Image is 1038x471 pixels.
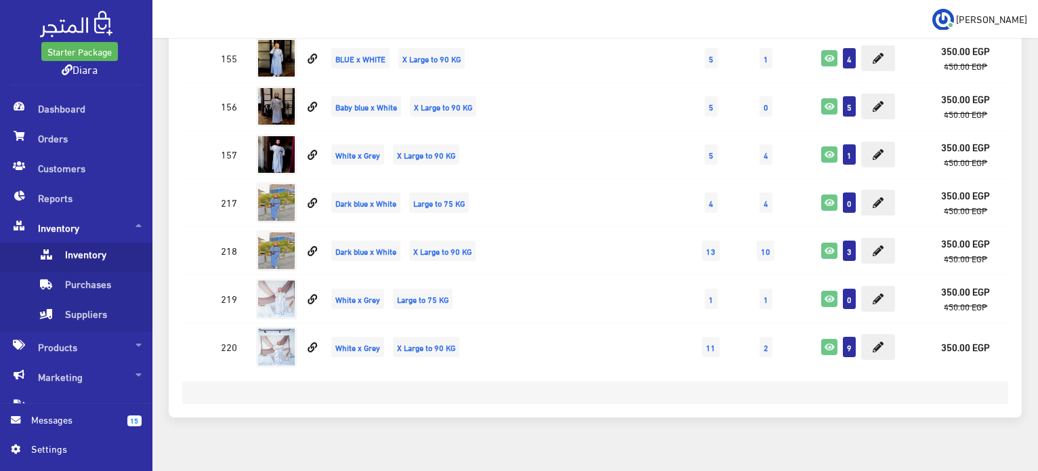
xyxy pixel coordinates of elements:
span: Messages [31,412,117,427]
span: Inventory [11,213,142,243]
td: 350.00 EGP [923,323,1008,371]
span: 4 [705,192,718,213]
td: 350.00 EGP [923,178,1008,226]
img: long-chemise.jpg [256,86,297,127]
strike: 450.00 EGP [944,106,987,122]
span: Products [11,332,142,362]
td: 350.00 EGP [923,82,1008,130]
td: 220 [205,323,253,371]
span: White x Grey [331,337,384,357]
a: ... [PERSON_NAME] [932,8,1027,30]
strike: 450.00 EGP [944,58,987,74]
span: Reports [11,183,142,213]
span: Large to 75 KG [393,289,453,309]
span: Content [11,392,142,422]
span: 11 [702,337,720,357]
span: 5 [705,144,718,165]
span: Large to 75 KG [409,192,469,213]
span: 1 [843,144,856,165]
span: 5 [705,48,718,68]
td: 157 [205,130,253,178]
span: [PERSON_NAME] [956,10,1027,27]
span: 0 [843,289,856,309]
span: 0 [760,96,772,117]
span: Dashboard [11,94,142,123]
img: long-chemise.jpg [256,327,297,367]
span: X Large to 90 KG [393,337,459,357]
a: Starter Package [41,42,118,61]
span: 0 [843,192,856,213]
td: 219 [205,274,253,323]
img: ... [932,9,954,30]
td: 155 [205,34,253,82]
img: long-chemise.jpg [256,182,297,223]
span: 2 [760,337,772,357]
span: Dark blue x White [331,241,400,261]
span: 5 [843,96,856,117]
span: 1 [705,289,718,309]
span: White x Grey [331,289,384,309]
span: Dark blue x White [331,192,400,213]
span: 1 [760,289,772,309]
img: long-chemise.jpg [256,134,297,175]
td: 156 [205,82,253,130]
a: 15 Messages [11,412,142,441]
span: Suppliers [38,302,141,332]
a: Settings [11,441,142,463]
span: 4 [760,144,772,165]
td: 350.00 EGP [923,226,1008,274]
td: 350.00 EGP [923,274,1008,323]
span: 13 [702,241,720,261]
span: 4 [843,48,856,68]
span: Baby blue x White [331,96,401,117]
span: 10 [757,241,774,261]
span: Marketing [11,362,142,392]
td: 217 [205,178,253,226]
span: BLUE x WHITE [331,48,390,68]
span: 3 [843,241,856,261]
td: 218 [205,226,253,274]
iframe: Drift Widget Chat Controller [970,378,1022,430]
span: 1 [760,48,772,68]
a: Diara [62,59,98,79]
td: 350.00 EGP [923,130,1008,178]
span: Purchases [38,272,141,302]
strike: 450.00 EGP [944,154,987,170]
span: X Large to 90 KG [393,144,459,165]
span: 4 [760,192,772,213]
strike: 450.00 EGP [944,298,987,314]
strike: 450.00 EGP [944,202,987,218]
span: X Large to 90 KG [410,96,476,117]
span: X Large to 90 KG [398,48,465,68]
span: Orders [11,123,142,153]
img: long-chemise.jpg [256,38,297,79]
strike: 450.00 EGP [944,250,987,266]
span: X Large to 90 KG [409,241,476,261]
img: long-chemise.jpg [256,230,297,271]
span: 5 [705,96,718,117]
span: Customers [11,153,142,183]
span: 15 [127,415,142,426]
span: Settings [31,441,130,456]
td: 350.00 EGP [923,34,1008,82]
img: . [40,11,112,37]
img: long-chemise.jpg [256,279,297,319]
span: Inventory [38,243,141,272]
span: 9 [843,337,856,357]
span: White x Grey [331,144,384,165]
